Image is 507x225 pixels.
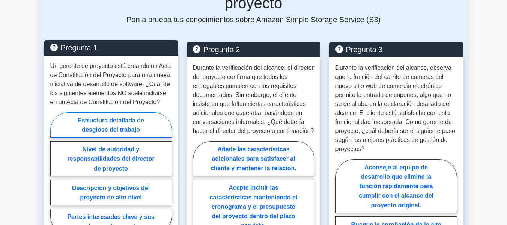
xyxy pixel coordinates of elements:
[203,45,240,54] font: Pregunta 2
[67,146,154,171] font: Nivel de autoridad y responsabilidades del director de proyecto
[50,63,171,105] font: Un gerente de proyecto está creando un Acta de Constitución del Proyecto para una nueva iniciativ...
[335,65,455,152] font: Durante la verificación del alcance, observa que la función del carrito de compras del nuevo siti...
[193,65,314,134] font: Durante la verificación del alcance, el director del proyecto confirma que todos los entregables ...
[72,184,150,200] font: Descripción y objetivos del proyecto de alto nivel
[126,15,381,24] font: Pon a prueba tus conocimientos sobre Amazon Simple Storage Service (S3)
[61,44,98,52] font: Pregunta 1
[211,146,296,171] font: Añade las características adicionales para satisfacer al cliente y mantener la relación.
[346,45,383,54] font: Pregunta 3
[78,117,144,133] font: Estructura detallada de desglose del trabajo
[359,164,433,208] font: Aconseje al equipo de desarrollo que elimine la función rápidamente para cumplir con el alcance d...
